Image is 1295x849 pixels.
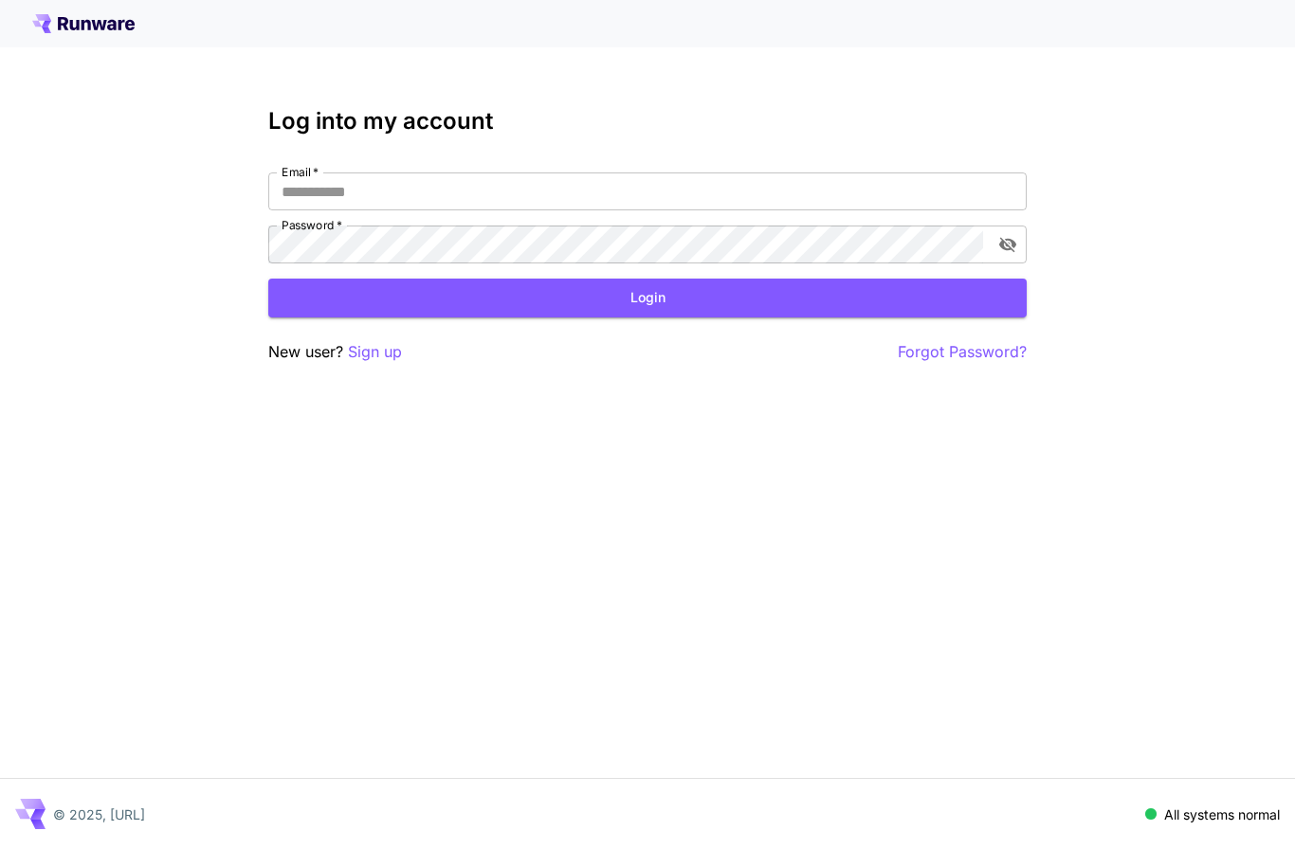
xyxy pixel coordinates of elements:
[268,340,402,364] p: New user?
[268,108,1027,135] h3: Log into my account
[991,227,1025,262] button: toggle password visibility
[898,340,1027,364] button: Forgot Password?
[1164,804,1280,824] p: All systems normal
[268,279,1027,317] button: Login
[53,804,145,824] p: © 2025, [URL]
[282,217,342,233] label: Password
[282,164,319,180] label: Email
[348,340,402,364] button: Sign up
